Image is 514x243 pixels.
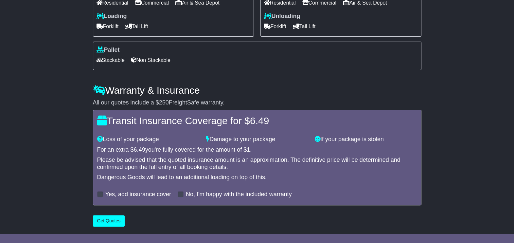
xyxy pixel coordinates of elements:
label: Loading [97,13,127,20]
span: 1 [247,146,250,153]
div: Please be advised that the quoted insurance amount is an approximation. The definitive price will... [97,157,417,171]
label: Pallet [97,47,120,54]
span: 6.49 [134,146,145,153]
h4: Transit Insurance Coverage for $ [97,115,417,126]
span: Stackable [97,55,125,65]
div: All our quotes include a $ FreightSafe warranty. [93,99,421,106]
h4: Warranty & Insurance [93,85,421,96]
div: If your package is stolen [311,136,420,143]
div: For an extra $ you're fully covered for the amount of $ . [97,146,417,154]
div: Dangerous Goods will lead to an additional loading on top of this. [97,174,417,181]
span: Tail Lift [293,21,316,31]
div: Loss of your package [94,136,203,143]
span: Forklift [264,21,286,31]
label: No, I'm happy with the included warranty [186,191,292,198]
span: 6.49 [250,115,269,126]
span: 250 [159,99,169,106]
div: Damage to your package [203,136,311,143]
label: Unloading [264,13,300,20]
button: Get Quotes [93,215,125,227]
label: Yes, add insurance cover [105,191,171,198]
span: Tail Lift [125,21,148,31]
span: Forklift [97,21,119,31]
span: Non Stackable [131,55,170,65]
